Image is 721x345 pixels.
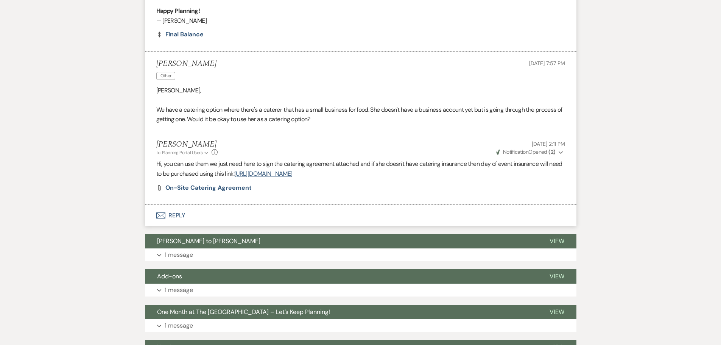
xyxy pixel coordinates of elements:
p: 1 message [165,321,193,331]
span: On-Site Catering Agreement [165,184,252,192]
strong: ( 2 ) [548,148,555,155]
button: to: Planning Portal Users [156,149,210,156]
p: 1 message [165,285,193,295]
button: Add-ons [145,269,537,284]
a: [URL][DOMAIN_NAME] [234,170,292,178]
a: Final Balance [156,31,204,37]
span: to: Planning Portal Users [156,150,203,156]
span: View [550,272,564,280]
span: View [550,308,564,316]
span: [DATE] 7:57 PM [529,60,565,67]
span: [DATE] 2:11 PM [532,140,565,147]
button: One Month at The [GEOGRAPHIC_DATA] – Let’s Keep Planning! [145,305,537,319]
strong: Happy Planning! [156,7,200,15]
button: 1 message [145,284,576,297]
button: View [537,234,576,248]
button: 1 message [145,248,576,261]
button: View [537,305,576,319]
h5: [PERSON_NAME] [156,140,218,149]
span: One Month at The [GEOGRAPHIC_DATA] – Let’s Keep Planning! [157,308,330,316]
a: On-Site Catering Agreement [165,185,252,191]
p: We have a catering option where there's a caterer that has a small business for food. She doesn't... [156,105,565,124]
p: — [PERSON_NAME] [156,16,565,26]
button: Reply [145,205,576,226]
button: NotificationOpened (2) [495,148,565,156]
span: Add-ons [157,272,182,280]
button: [PERSON_NAME] to [PERSON_NAME] [145,234,537,248]
button: 1 message [145,319,576,332]
span: Other [156,72,176,80]
span: Notification [503,148,528,155]
p: Hi, you can use them we just need here to sign the catering agreement attached and if she doesn't... [156,159,565,178]
p: 1 message [165,250,193,260]
button: View [537,269,576,284]
span: [PERSON_NAME] to [PERSON_NAME] [157,237,260,245]
h5: [PERSON_NAME] [156,59,216,69]
span: View [550,237,564,245]
span: Opened [496,148,556,155]
p: [PERSON_NAME], [156,86,565,95]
